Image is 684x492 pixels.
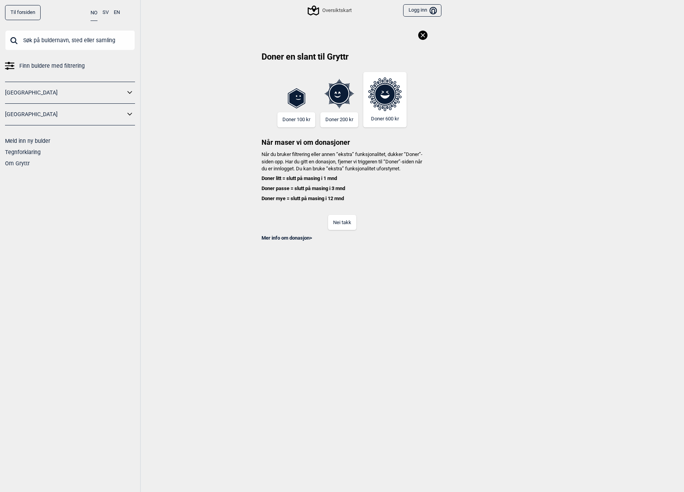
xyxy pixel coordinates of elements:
button: Logg inn [403,4,441,17]
h4: Når du bruker filtrering eller annen “ekstra” funksjonalitet, dukker “Doner”-siden opp. Har du gi... [256,151,427,202]
button: EN [114,5,120,20]
button: Nei takk [328,215,356,230]
a: Om Gryttr [5,160,30,166]
a: [GEOGRAPHIC_DATA] [5,109,125,120]
h2: Doner en slant til Gryttr [256,51,427,68]
button: SV [103,5,109,20]
button: NO [91,5,97,21]
a: Finn buldere med filtrering [5,60,135,72]
a: Tegnforklaring [5,149,41,155]
b: Doner mye = slutt på masing i 12 mnd [262,195,344,201]
a: Til forsiden [5,5,41,20]
button: Doner 200 kr [320,112,358,127]
a: Meld inn ny bulder [5,138,50,144]
b: Doner litt = slutt på masing i 1 mnd [262,175,337,181]
span: Finn buldere med filtrering [19,60,85,72]
b: Doner passe = slutt på masing i 3 mnd [262,185,345,191]
a: Mer info om donasjon> [262,235,312,241]
div: Oversiktskart [309,6,351,15]
button: Doner 600 kr [363,72,407,127]
a: [GEOGRAPHIC_DATA] [5,87,125,98]
input: Søk på buldernavn, sted eller samling [5,30,135,50]
button: Doner 100 kr [277,112,315,127]
h3: Når maser vi om donasjoner [256,127,427,147]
